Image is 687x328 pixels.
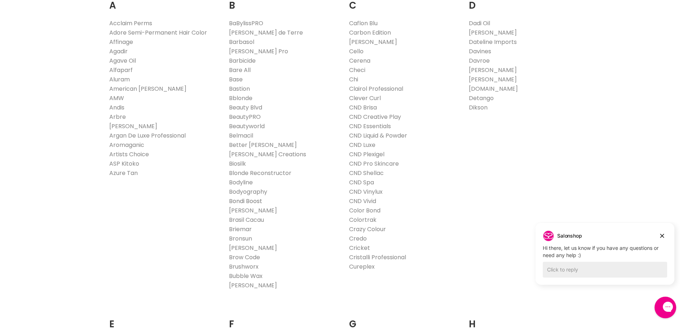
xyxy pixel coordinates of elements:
[349,94,381,102] a: Clever Curl
[469,19,490,27] a: Dadi Oil
[349,19,378,27] a: Caflon Blu
[349,38,397,46] a: [PERSON_NAME]
[349,47,364,55] a: Cello
[530,222,680,296] iframe: Gorgias live chat campaigns
[349,66,365,74] a: Checi
[109,57,136,65] a: Agave Oil
[109,75,130,84] a: Aluram
[469,57,490,65] a: Davroe
[229,225,252,233] a: Briemar
[349,253,406,261] a: Cristalli Professional
[109,85,186,93] a: American [PERSON_NAME]
[349,169,384,177] a: CND Shellac
[229,19,263,27] a: BaBylissPRO
[109,47,128,55] a: Agadir
[109,150,149,158] a: Artists Choice
[349,103,377,112] a: CND Brisa
[229,216,264,224] a: Brasil Cacau
[229,141,297,149] a: Better [PERSON_NAME]
[469,75,517,84] a: [PERSON_NAME]
[109,28,207,37] a: Adore Semi-Permanent Hair Color
[229,272,263,280] a: Bubble Wax
[349,244,370,252] a: Cricket
[349,206,380,215] a: Color Bond
[469,38,517,46] a: Dateline Imports
[229,178,253,187] a: Bodyline
[229,47,288,55] a: [PERSON_NAME] Pro
[349,113,401,121] a: CND Creative Play
[109,159,139,168] a: ASP Kitoko
[349,178,374,187] a: CND Spa
[349,225,386,233] a: Crazy Colour
[229,28,303,37] a: [PERSON_NAME] de Terre
[109,122,157,130] a: [PERSON_NAME]
[229,244,277,252] a: [PERSON_NAME]
[349,216,376,224] a: Colortrak
[229,38,254,46] a: Barbasol
[349,197,376,205] a: CND Vivid
[109,66,133,74] a: Alfaparf
[229,103,262,112] a: Beauty Blvd
[651,294,680,321] iframe: Gorgias live chat messenger
[109,19,152,27] a: Acclaim Perms
[349,75,358,84] a: Chi
[229,262,259,271] a: Brushworx
[469,28,517,37] a: [PERSON_NAME]
[349,28,391,37] a: Carbon Edition
[349,122,391,130] a: CND Essentials
[229,122,265,130] a: Beautyworld
[229,188,267,196] a: Bodyography
[229,150,306,158] a: [PERSON_NAME] Creations
[349,150,384,158] a: CND Plexigel
[109,94,124,102] a: AMW
[349,57,370,65] a: Cerena
[109,141,144,149] a: Aromaganic
[229,75,243,84] a: Base
[229,159,246,168] a: Biosilk
[469,103,488,112] a: Dikson
[229,94,252,102] a: Bblonde
[349,141,375,149] a: CND Luxe
[109,113,126,121] a: Arbre
[229,281,277,289] a: [PERSON_NAME]
[349,131,407,140] a: CND Liquid & Powder
[229,131,253,140] a: Belmacil
[349,85,403,93] a: Clairol Professional
[349,159,399,168] a: CND Pro Skincare
[469,66,517,74] a: [PERSON_NAME]
[229,197,262,205] a: Bondi Boost
[229,169,291,177] a: Blonde Reconstructor
[229,66,251,74] a: Bare All
[469,85,518,93] a: [DOMAIN_NAME]
[229,206,277,215] a: [PERSON_NAME]
[349,188,383,196] a: CND Vinylux
[229,85,250,93] a: Bastion
[229,113,261,121] a: BeautyPRO
[469,94,494,102] a: Detango
[229,57,256,65] a: Barbicide
[349,262,375,271] a: Cureplex
[229,234,252,243] a: Bronsun
[109,169,138,177] a: Azure Tan
[349,234,367,243] a: Credo
[109,103,124,112] a: Andis
[109,131,186,140] a: Argan De Luxe Professional
[229,253,260,261] a: Brow Code
[469,47,491,55] a: Davines
[109,38,133,46] a: Affinage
